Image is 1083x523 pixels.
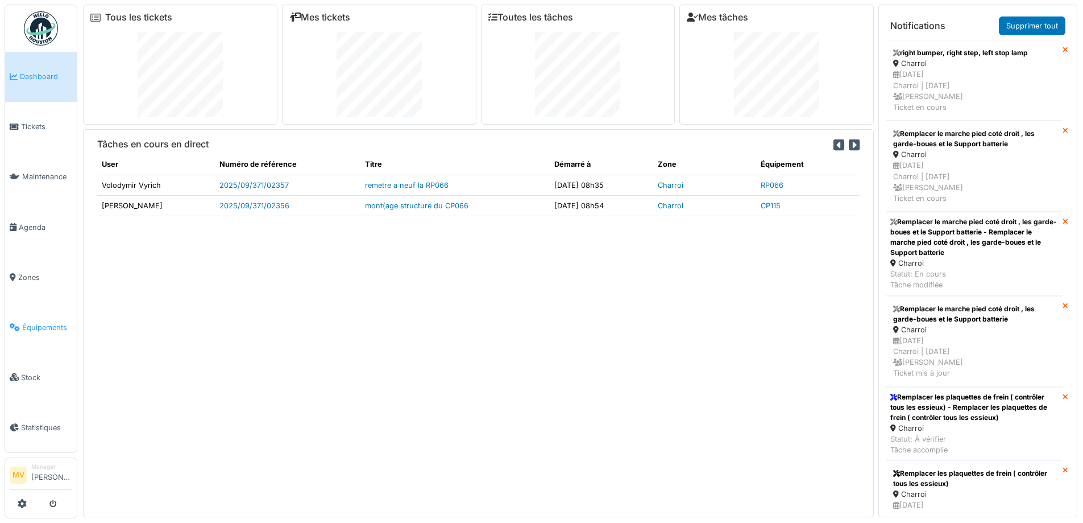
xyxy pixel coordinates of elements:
a: Tickets [5,102,77,152]
a: mont(age structure du CP066 [365,201,468,210]
span: Stock [21,372,72,383]
div: [DATE] Charroi | [DATE] [PERSON_NAME] Ticket en cours [893,160,1055,204]
img: Badge_color-CXgf-gQk.svg [24,11,58,46]
td: [DATE] 08h54 [550,195,653,216]
div: Charroi [893,489,1055,500]
a: Remplacer le marche pied coté droit , les garde-boues et le Support batterie Charroi [DATE]Charro... [886,121,1063,212]
div: Remplacer le marche pied coté droit , les garde-boues et le Support batterie - Remplacer le march... [890,217,1058,258]
div: Charroi [890,423,1058,434]
a: Remplacer le marche pied coté droit , les garde-boues et le Support batterie - Remplacer le march... [886,212,1063,296]
span: Zones [18,272,72,283]
a: Zones [5,252,77,302]
a: right bumper, right step, left stop lamp Charroi [DATE]Charroi | [DATE] [PERSON_NAME]Ticket en cours [886,40,1063,121]
th: Démarré à [550,154,653,175]
a: Mes tickets [289,12,350,23]
a: Mes tâches [687,12,748,23]
a: RP066 [761,181,783,190]
th: Équipement [756,154,860,175]
th: Titre [360,154,550,175]
div: Charroi [893,149,1055,160]
span: translation missing: fr.shared.user [102,160,118,168]
span: Agenda [19,222,72,233]
span: Tickets [21,121,72,132]
a: 2025/09/371/02357 [219,181,289,190]
th: Numéro de référence [215,154,360,175]
a: Agenda [5,202,77,252]
div: Remplacer le marche pied coté droit , les garde-boues et le Support batterie [893,304,1055,324]
span: Maintenance [22,171,72,182]
div: right bumper, right step, left stop lamp [893,48,1055,58]
a: Remplacer les plaquettes de frein ( contrôler tous les essieux) - Remplacer les plaquettes de fre... [886,387,1063,461]
div: [DATE] Charroi | [DATE] [PERSON_NAME] Ticket en cours [893,69,1055,113]
a: 2025/09/371/02356 [219,201,289,210]
div: Statut: À vérifier Tâche accomplie [890,434,1058,455]
a: Statistiques [5,402,77,452]
a: MV Manager[PERSON_NAME] [10,463,72,490]
span: Équipements [22,322,72,333]
div: Manager [31,463,72,471]
div: Charroi [893,324,1055,335]
td: Volodymir Vyrich [97,175,215,195]
h6: Tâches en cours en direct [97,139,209,150]
a: remetre a neuf la RP066 [365,181,449,190]
span: Statistiques [21,422,72,433]
a: Toutes les tâches [488,12,573,23]
td: [DATE] 08h35 [550,175,653,195]
div: Remplacer le marche pied coté droit , les garde-boues et le Support batterie [893,129,1055,149]
div: Charroi [893,58,1055,69]
a: Dashboard [5,52,77,102]
a: CP115 [761,201,781,210]
div: Remplacer les plaquettes de frein ( contrôler tous les essieux) [893,468,1055,489]
li: [PERSON_NAME] [31,463,72,487]
a: Charroi [658,181,683,190]
a: Remplacer le marche pied coté droit , les garde-boues et le Support batterie Charroi [DATE]Charro... [886,296,1063,387]
a: Stock [5,352,77,402]
div: Charroi [890,258,1058,269]
a: Supprimer tout [999,17,1065,35]
h6: Notifications [890,20,945,31]
span: Dashboard [20,71,72,82]
div: Statut: En cours Tâche modifiée [890,269,1058,290]
th: Zone [653,154,757,175]
a: Charroi [658,201,683,210]
div: Remplacer les plaquettes de frein ( contrôler tous les essieux) - Remplacer les plaquettes de fre... [890,392,1058,423]
a: Équipements [5,302,77,352]
a: Tous les tickets [105,12,172,23]
div: [DATE] Charroi | [DATE] [PERSON_NAME] Ticket mis à jour [893,335,1055,379]
td: [PERSON_NAME] [97,195,215,216]
a: Maintenance [5,152,77,202]
li: MV [10,467,27,484]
